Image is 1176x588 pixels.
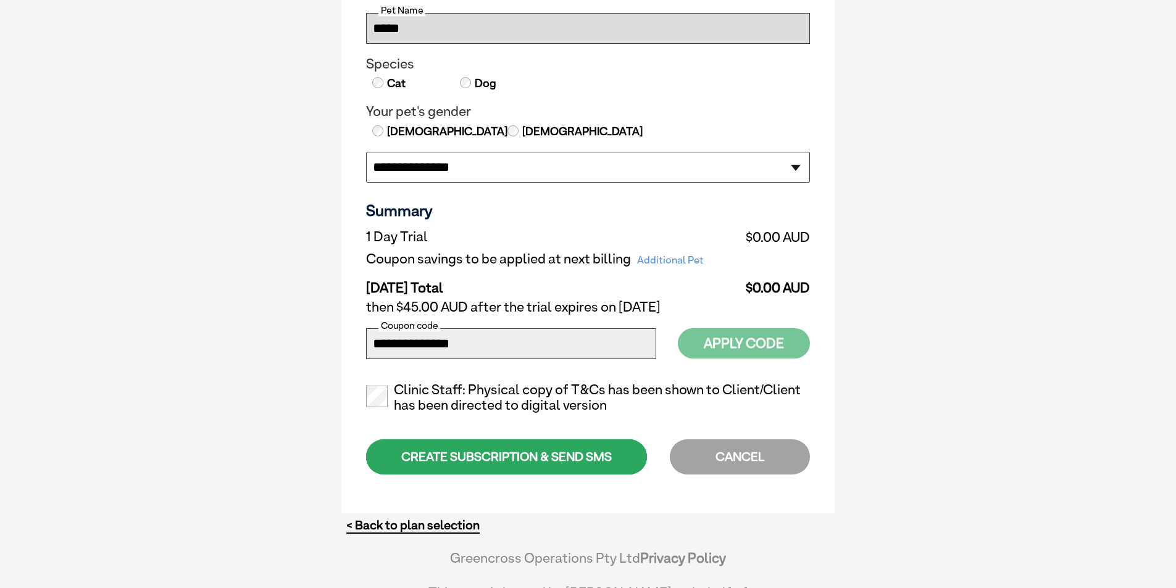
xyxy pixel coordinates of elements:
[366,270,738,296] td: [DATE] Total
[366,439,647,474] div: CREATE SUBSCRIPTION & SEND SMS
[366,56,810,72] legend: Species
[631,252,710,269] span: Additional Pet
[378,320,440,331] label: Coupon code
[366,104,810,120] legend: Your pet's gender
[346,518,480,533] a: < Back to plan selection
[640,550,726,566] a: Privacy Policy
[366,201,810,220] h3: Summary
[366,248,738,270] td: Coupon savings to be applied at next billing
[678,328,810,358] button: Apply Code
[738,226,810,248] td: $0.00 AUD
[366,296,810,318] td: then $45.00 AUD after the trial expires on [DATE]
[366,382,810,414] label: Clinic Staff: Physical copy of T&Cs has been shown to Client/Client has been directed to digital ...
[738,270,810,296] td: $0.00 AUD
[366,386,388,407] input: Clinic Staff: Physical copy of T&Cs has been shown to Client/Client has been directed to digital ...
[670,439,810,474] div: CANCEL
[409,550,767,578] div: Greencross Operations Pty Ltd
[366,226,738,248] td: 1 Day Trial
